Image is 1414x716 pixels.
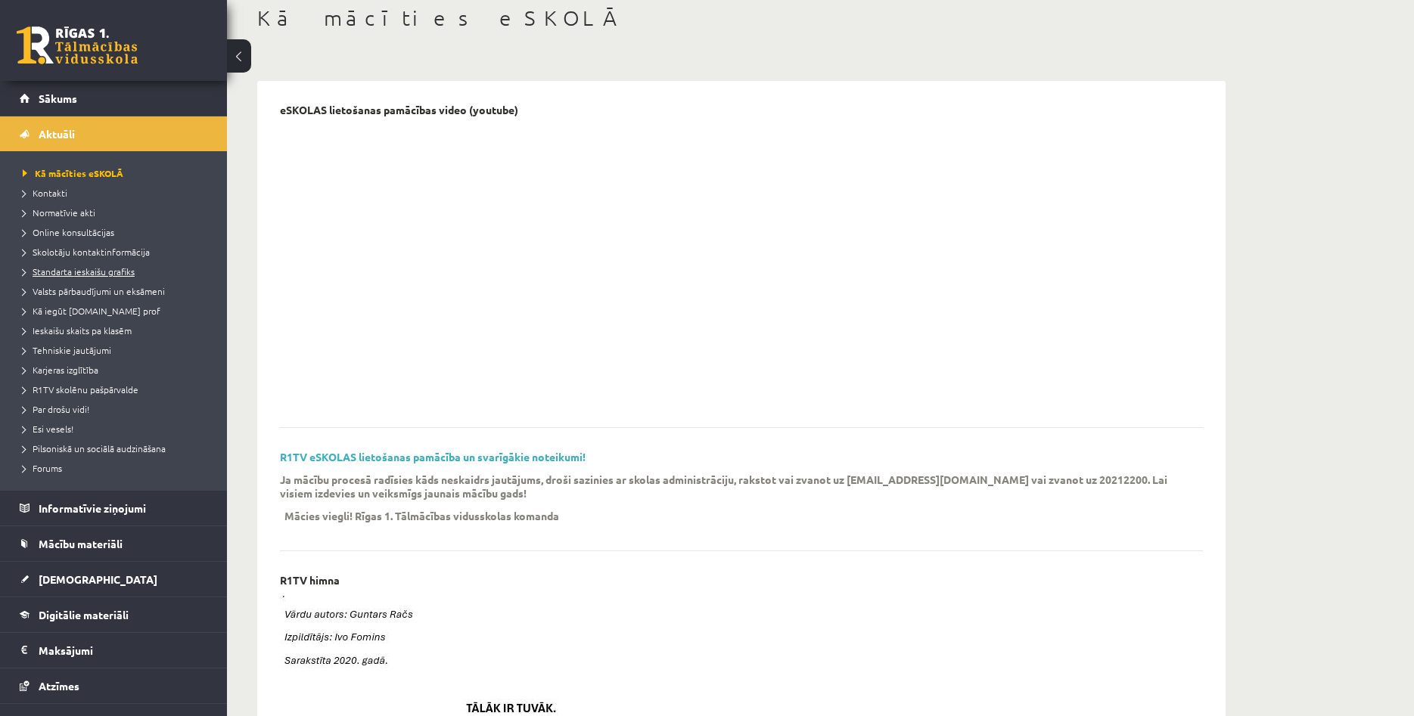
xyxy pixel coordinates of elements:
[23,186,212,200] a: Kontakti
[23,423,73,435] span: Esi vesels!
[23,462,62,474] span: Forums
[39,633,208,668] legend: Maksājumi
[23,285,165,297] span: Valsts pārbaudījumi un eksāmeni
[20,633,208,668] a: Maksājumi
[23,402,212,416] a: Par drošu vidi!
[280,104,518,116] p: eSKOLAS lietošanas pamācības video (youtube)
[23,422,212,435] a: Esi vesels!
[23,343,212,357] a: Tehniskie jautājumi
[20,491,208,525] a: Informatīvie ziņojumi
[23,344,111,356] span: Tehniskie jautājumi
[20,597,208,632] a: Digitālie materiāli
[23,364,98,376] span: Karjeras izglītība
[23,206,212,219] a: Normatīvie akti
[23,305,160,317] span: Kā iegūt [DOMAIN_NAME] prof
[23,461,212,475] a: Forums
[23,265,212,278] a: Standarta ieskaišu grafiks
[23,167,123,179] span: Kā mācīties eSKOLĀ
[23,225,212,239] a: Online konsultācijas
[23,403,89,415] span: Par drošu vidi!
[23,246,150,258] span: Skolotāju kontaktinformācija
[23,304,212,318] a: Kā iegūt [DOMAIN_NAME] prof
[39,572,157,586] span: [DEMOGRAPHIC_DATA]
[17,26,138,64] a: Rīgas 1. Tālmācības vidusskola
[39,491,208,525] legend: Informatīvie ziņojumi
[39,91,77,105] span: Sākums
[20,81,208,116] a: Sākums
[23,324,212,337] a: Ieskaišu skaits pa klasēm
[39,679,79,693] span: Atzīmes
[20,526,208,561] a: Mācību materiāli
[23,187,67,199] span: Kontakti
[23,245,212,259] a: Skolotāju kontaktinformācija
[23,442,212,455] a: Pilsoniskā un sociālā audzināšana
[280,473,1180,500] p: Ja mācību procesā radīsies kāds neskaidrs jautājums, droši sazinies ar skolas administrāciju, rak...
[280,450,586,463] a: R1TV eSKOLAS lietošanas pamācība un svarīgākie noteikumi!
[39,537,123,550] span: Mācību materiāli
[23,265,135,277] span: Standarta ieskaišu grafiks
[20,116,208,151] a: Aktuāli
[23,226,114,238] span: Online konsultācijas
[355,509,559,522] p: Rīgas 1. Tālmācības vidusskolas komanda
[23,284,212,298] a: Valsts pārbaudījumi un eksāmeni
[257,5,1226,31] h1: Kā mācīties eSKOLĀ
[23,442,166,454] span: Pilsoniskā un sociālā audzināšana
[39,127,75,141] span: Aktuāli
[23,206,95,219] span: Normatīvie akti
[23,166,212,180] a: Kā mācīties eSKOLĀ
[20,562,208,597] a: [DEMOGRAPHIC_DATA]
[20,668,208,703] a: Atzīmes
[23,383,138,395] span: R1TV skolēnu pašpārvalde
[23,383,212,396] a: R1TV skolēnu pašpārvalde
[23,363,212,377] a: Karjeras izglītība
[280,574,340,587] p: R1TV himna
[23,324,132,336] span: Ieskaišu skaits pa klasēm
[284,509,353,522] p: Mācies viegli!
[39,608,129,621] span: Digitālie materiāli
